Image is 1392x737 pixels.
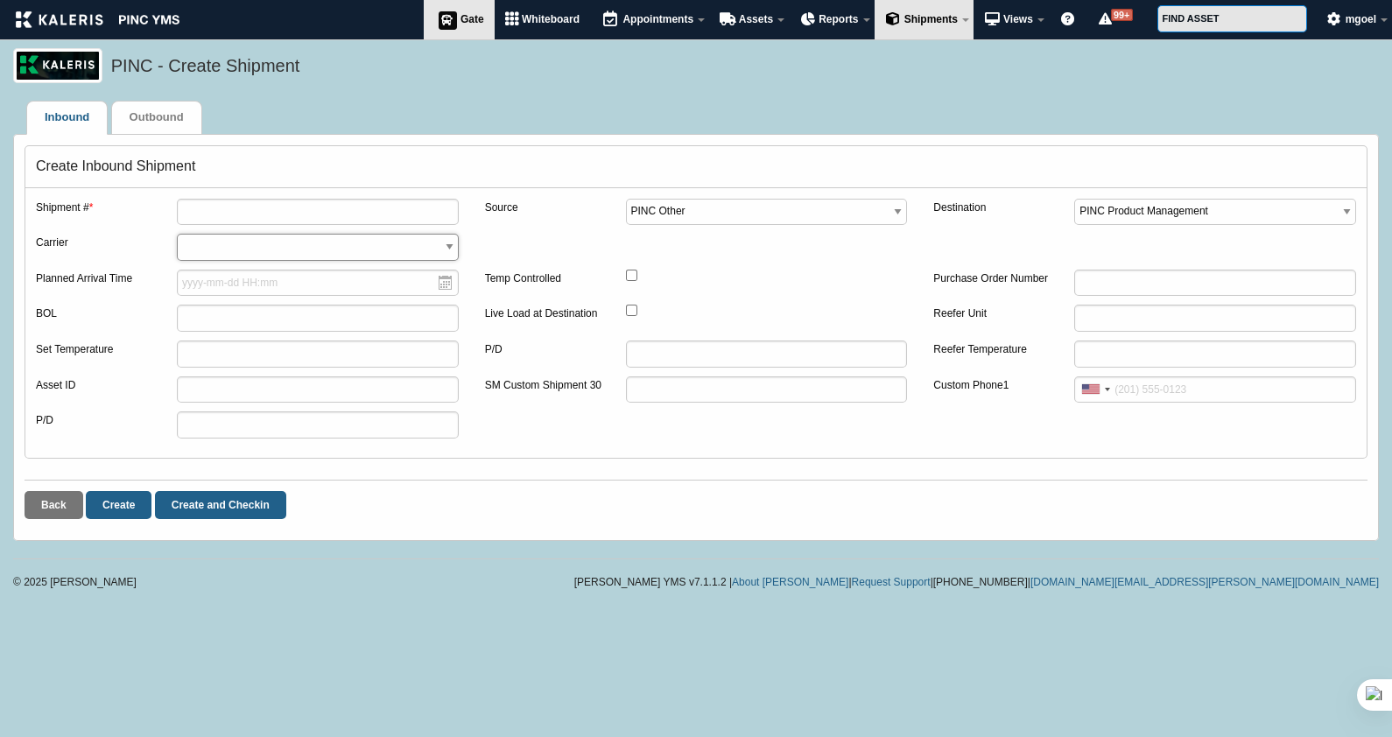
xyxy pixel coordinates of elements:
span: Shipments [904,13,958,25]
input: Create and Checkin [155,491,286,519]
span: 99+ [1111,9,1133,21]
a: Request Support [852,576,931,588]
label: Source [485,199,626,218]
a: Back [25,491,83,519]
a: Inbound [45,110,89,123]
div: © 2025 [PERSON_NAME] [13,577,355,587]
label: Reefer Temperature [933,340,1074,360]
span: Views [1003,13,1033,25]
label: Live Load at Destination [485,305,626,324]
span: Appointments [622,13,693,25]
h6: Create Inbound Shipment [36,157,1356,176]
a: Create [86,491,151,519]
label: Carrier [36,234,177,253]
abbr: required [89,201,94,214]
label: Destination [933,199,1074,218]
label: BOL [36,305,177,324]
span: Whiteboard [522,13,580,25]
input: (201) 555-0123 [1074,376,1356,404]
label: Purchase Order Number [933,270,1074,289]
img: kaleris_pinc-9d9452ea2abe8761a8e09321c3823821456f7e8afc7303df8a03059e807e3f55.png [16,11,179,28]
a: [DOMAIN_NAME][EMAIL_ADDRESS][PERSON_NAME][DOMAIN_NAME] [1030,576,1379,588]
label: Shipment # [36,199,177,218]
label: Reefer Unit [933,305,1074,324]
label: Set Temperature [36,340,177,360]
label: Planned Arrival Time [36,270,177,289]
img: logo_pnc-prd.png [13,48,102,83]
a: Outbound [130,110,184,123]
label: P/D [36,411,177,431]
input: yyyy-mm-dd HH:mm [177,270,459,297]
span: [PHONE_NUMBER] [933,576,1028,588]
div: United States: +1 [1075,377,1115,403]
label: Asset ID [36,376,177,396]
h5: PINC - Create Shipment [111,53,1370,83]
span: Gate [460,13,484,25]
label: Temp Controlled [485,270,626,289]
span: Reports [819,13,858,25]
a: About [PERSON_NAME] [732,576,848,588]
span: Assets [739,13,773,25]
label: Custom Phone1 [933,376,1074,396]
input: FIND ASSET [1157,5,1307,32]
label: P/D [485,340,626,360]
div: [PERSON_NAME] YMS v7.1.1.2 | | | | [574,577,1379,587]
label: SM Custom Shipment 30 [485,376,626,396]
span: mgoel [1346,13,1376,25]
